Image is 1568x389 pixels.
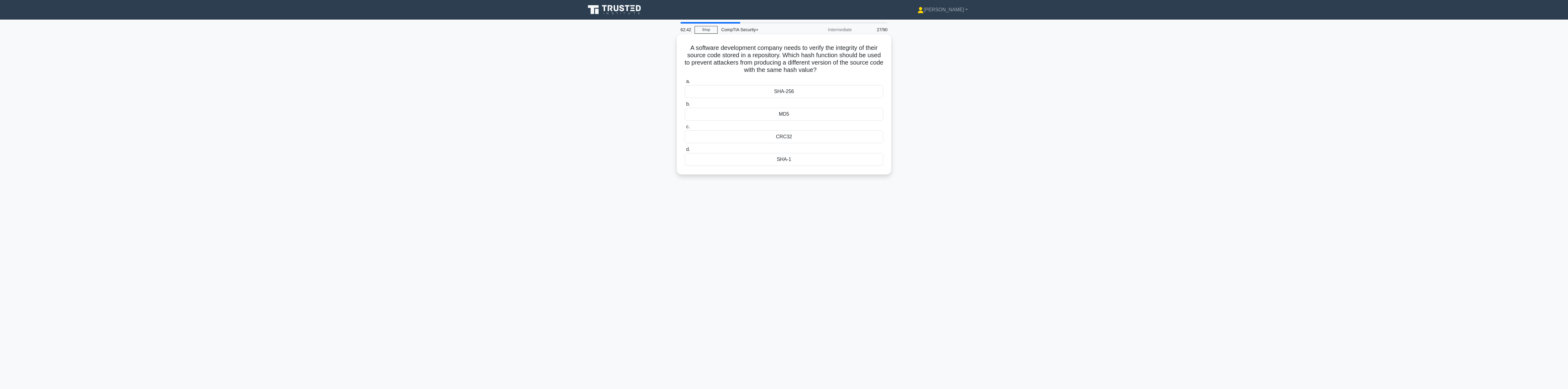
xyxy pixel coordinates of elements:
[685,108,883,121] div: MD5
[686,124,690,129] span: c.
[686,147,690,152] span: d.
[686,101,690,107] span: b.
[684,44,884,74] h5: A software development company needs to verify the integrity of their source code stored in a rep...
[677,24,695,36] div: 62:42
[686,79,690,84] span: a.
[685,130,883,143] div: CRC32
[685,85,883,98] div: SHA-256
[718,24,802,36] div: CompTIA Security+
[695,26,718,34] a: Stop
[855,24,891,36] div: 27/90
[802,24,855,36] div: Intermediate
[685,153,883,166] div: SHA-1
[903,4,982,16] a: [PERSON_NAME]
